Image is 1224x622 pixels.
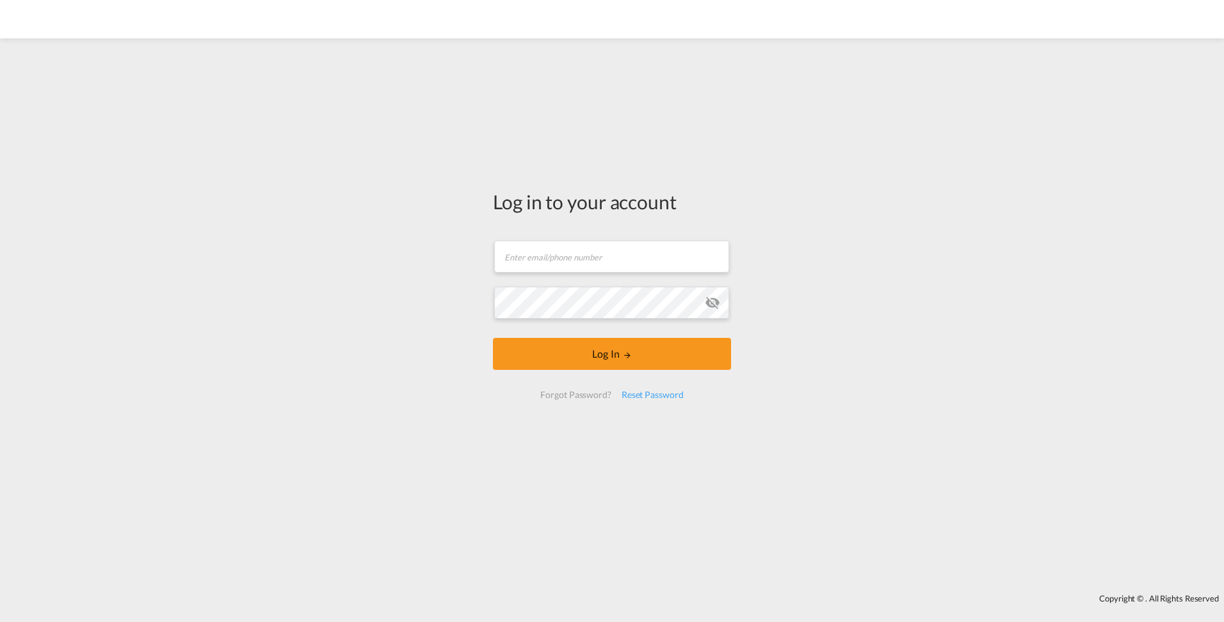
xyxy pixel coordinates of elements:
md-icon: icon-eye-off [705,295,720,310]
div: Reset Password [616,383,689,406]
div: Forgot Password? [535,383,616,406]
button: LOGIN [493,338,731,370]
input: Enter email/phone number [494,241,729,273]
div: Log in to your account [493,188,731,215]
